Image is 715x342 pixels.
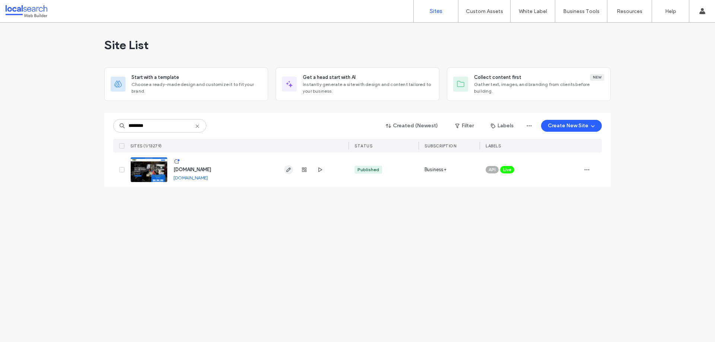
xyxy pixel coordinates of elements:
span: Collect content first [474,74,521,81]
span: Live [503,166,511,173]
a: [DOMAIN_NAME] [174,167,211,172]
button: Filter [448,120,481,132]
span: Business+ [425,166,447,173]
div: Get a head start with AIInstantly generate a site with design and content tailored to your business. [276,67,439,101]
label: White Label [519,8,547,15]
span: Site List [104,38,149,52]
span: STATUS [355,143,372,148]
span: SITES (1/13279) [130,143,162,148]
span: SUBSCRIPTION [425,143,456,148]
span: Choose a ready-made design and customize it to fit your brand. [131,81,262,95]
button: Labels [484,120,520,132]
span: Start with a template [131,74,179,81]
div: Start with a templateChoose a ready-made design and customize it to fit your brand. [104,67,268,101]
span: Get a head start with AI [303,74,356,81]
span: API [489,166,496,173]
label: Custom Assets [466,8,503,15]
label: Sites [430,8,442,15]
div: Published [357,166,379,173]
div: Collect content firstNewGather text, images, and branding from clients before building. [447,67,611,101]
button: Created (Newest) [379,120,445,132]
label: Resources [617,8,642,15]
span: LABELS [486,143,501,148]
span: Instantly generate a site with design and content tailored to your business. [303,81,433,95]
button: Create New Site [541,120,602,132]
span: Gather text, images, and branding from clients before building. [474,81,604,95]
span: Help [17,5,32,12]
div: New [590,74,604,81]
label: Business Tools [563,8,600,15]
label: Help [665,8,676,15]
a: [DOMAIN_NAME] [174,175,208,180]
